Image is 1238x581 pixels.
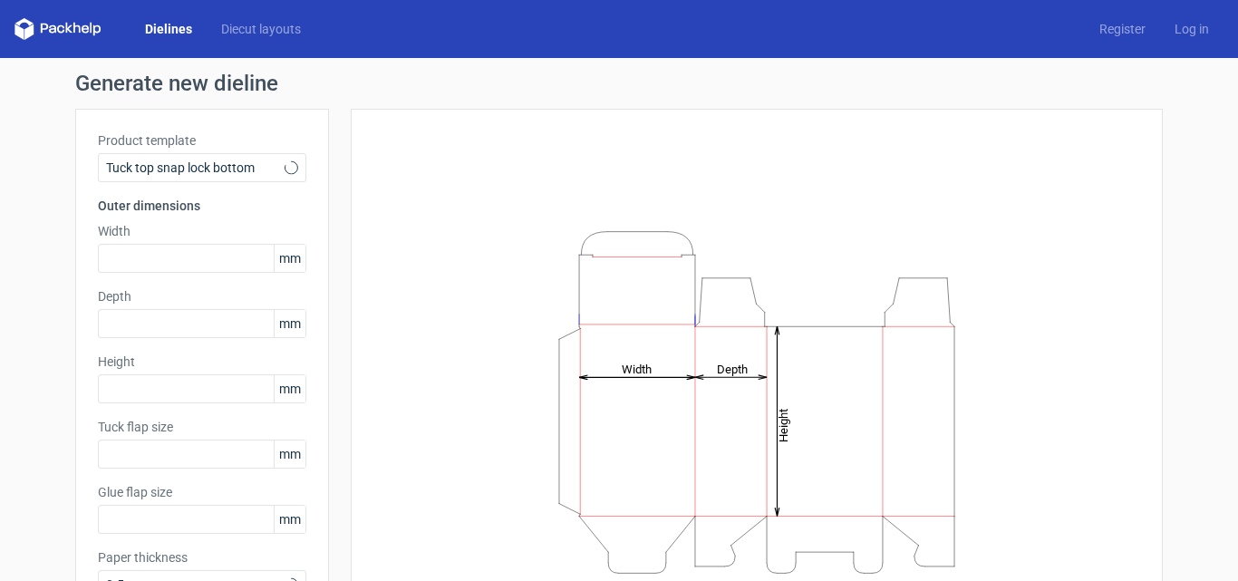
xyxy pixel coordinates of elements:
[98,548,306,566] label: Paper thickness
[717,362,748,375] tspan: Depth
[274,506,305,533] span: mm
[1160,20,1223,38] a: Log in
[622,362,652,375] tspan: Width
[98,287,306,305] label: Depth
[75,73,1163,94] h1: Generate new dieline
[274,245,305,272] span: mm
[98,197,306,215] h3: Outer dimensions
[1085,20,1160,38] a: Register
[274,310,305,337] span: mm
[98,353,306,371] label: Height
[98,483,306,501] label: Glue flap size
[131,20,207,38] a: Dielines
[98,418,306,436] label: Tuck flap size
[106,159,285,177] span: Tuck top snap lock bottom
[98,131,306,150] label: Product template
[777,408,790,441] tspan: Height
[207,20,315,38] a: Diecut layouts
[98,222,306,240] label: Width
[274,375,305,402] span: mm
[274,441,305,468] span: mm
